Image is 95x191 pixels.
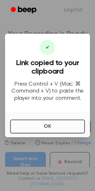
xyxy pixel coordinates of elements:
[6,4,42,16] a: Beep
[10,81,85,102] p: Press Control + V (Mac: ⌘ Command + V) to paste the player into your comment.
[58,3,89,18] a: Log Out
[10,120,85,133] button: OK
[10,59,85,76] h3: Link copied to your clipboard
[40,40,55,55] div: ✔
